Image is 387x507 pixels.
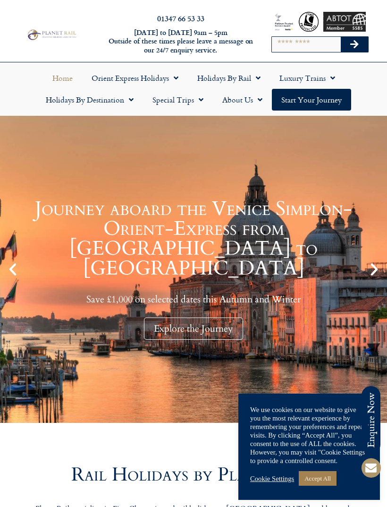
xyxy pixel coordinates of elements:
a: Orient Express Holidays [82,67,188,89]
button: Search [341,37,368,52]
img: Planet Rail Train Holidays Logo [25,28,77,41]
nav: Menu [5,67,382,111]
a: Holidays by Destination [36,89,143,111]
h2: Rail Holidays by Planet Rail [24,465,363,484]
h6: [DATE] to [DATE] 9am – 5pm Outside of these times please leave a message on our 24/7 enquiry serv... [106,28,256,55]
a: Luxury Trains [270,67,345,89]
a: 01347 66 53 33 [157,13,204,24]
a: Accept All [299,471,337,486]
p: Save £1,000 on selected dates this Autumn and Winter [24,293,363,305]
div: Next slide [366,261,382,277]
div: Previous slide [5,261,21,277]
div: Explore the Journey [144,318,243,340]
h1: Journey aboard the Venice Simplon-Orient-Express from [GEOGRAPHIC_DATA] to [GEOGRAPHIC_DATA] [24,199,363,278]
a: Holidays by Rail [188,67,270,89]
a: About Us [213,89,272,111]
a: Special Trips [143,89,213,111]
a: Cookie Settings [250,474,294,483]
a: Home [43,67,82,89]
a: Start your Journey [272,89,351,111]
div: We use cookies on our website to give you the most relevant experience by remembering your prefer... [250,405,368,465]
